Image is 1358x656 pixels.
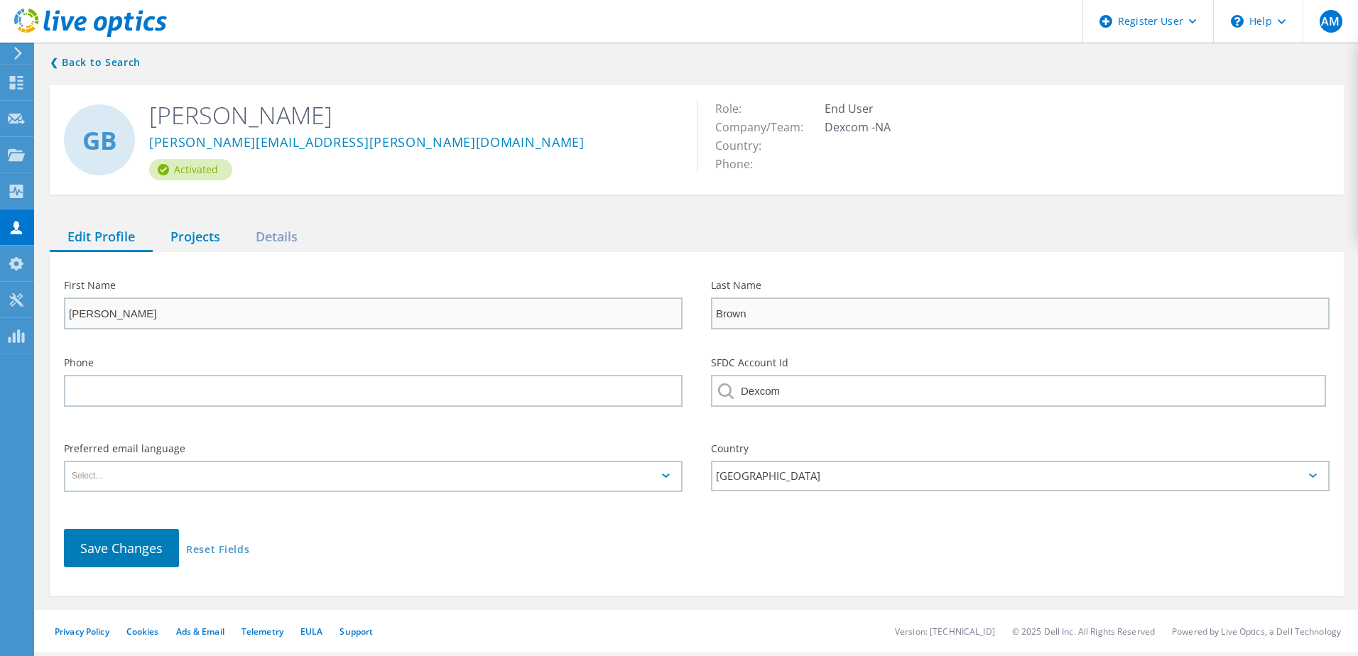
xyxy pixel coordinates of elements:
[64,444,683,454] label: Preferred email language
[153,223,238,252] div: Projects
[1012,625,1155,638] li: © 2025 Dell Inc. All Rights Reserved
[1231,15,1244,28] svg: \n
[186,545,249,557] a: Reset Fields
[715,119,817,135] span: Company/Team:
[126,625,159,638] a: Cookies
[821,99,908,118] td: End User
[149,136,585,151] a: [PERSON_NAME][EMAIL_ADDRESS][PERSON_NAME][DOMAIN_NAME]
[14,30,167,40] a: Live Optics Dashboard
[50,223,153,252] div: Edit Profile
[711,461,1330,491] div: [GEOGRAPHIC_DATA]
[1172,625,1341,638] li: Powered by Live Optics, a Dell Technology
[238,223,315,252] div: Details
[176,625,224,638] a: Ads & Email
[64,529,179,567] button: Save Changes
[80,540,163,557] span: Save Changes
[64,358,683,368] label: Phone
[825,119,905,135] span: Dexcom -NA
[82,128,117,153] span: GB
[50,54,141,71] a: Back to search
[715,138,776,153] span: Country:
[711,280,1330,290] label: Last Name
[711,358,1330,368] label: SFDC Account Id
[711,444,1330,454] label: Country
[55,625,109,638] a: Privacy Policy
[715,156,767,172] span: Phone:
[241,625,283,638] a: Telemetry
[64,280,683,290] label: First Name
[149,99,675,131] h2: [PERSON_NAME]
[149,159,232,180] div: Activated
[1321,16,1340,27] span: AM
[895,625,995,638] li: Version: [TECHNICAL_ID]
[300,625,322,638] a: EULA
[715,101,756,116] span: Role:
[339,625,373,638] a: Support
